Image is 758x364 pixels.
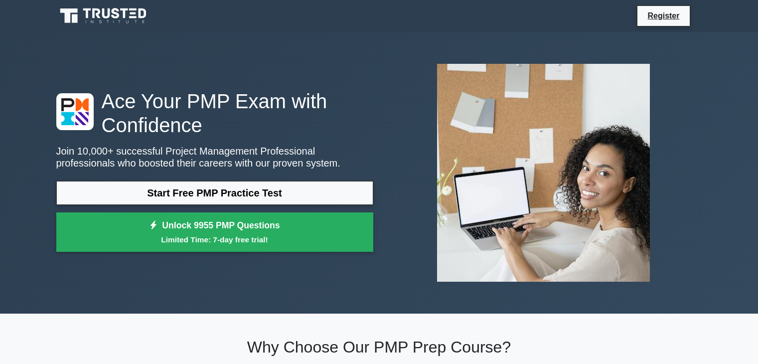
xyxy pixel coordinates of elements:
[56,145,373,169] p: Join 10,000+ successful Project Management Professional professionals who boosted their careers w...
[69,234,361,245] small: Limited Time: 7-day free trial!
[56,338,702,357] h2: Why Choose Our PMP Prep Course?
[56,89,373,137] h1: Ace Your PMP Exam with Confidence
[56,212,373,252] a: Unlock 9955 PMP QuestionsLimited Time: 7-day free trial!
[641,9,685,22] a: Register
[56,181,373,205] a: Start Free PMP Practice Test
